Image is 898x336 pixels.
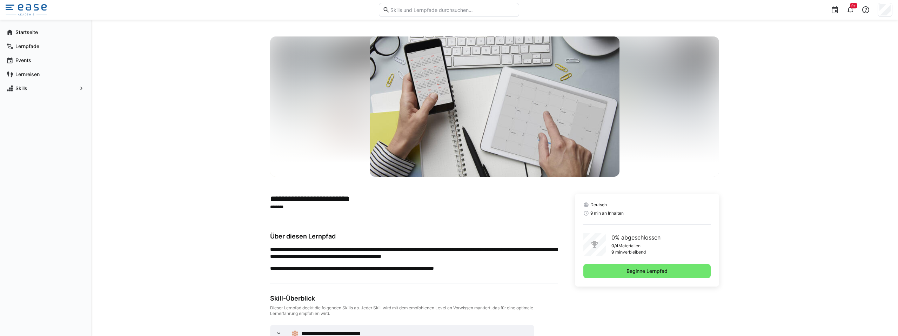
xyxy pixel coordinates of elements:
[623,249,646,255] p: verbleibend
[390,7,515,13] input: Skills und Lernpfade durchsuchen…
[590,202,607,208] span: Deutsch
[611,243,618,249] p: 0/4
[851,4,856,8] span: 9+
[270,305,558,316] div: Dieser Lernpfad deckt die folgenden Skills ab. Jeder Skill wird mit dem empfohlenen Level an Vorw...
[625,268,669,275] span: Beginne Lernpfad
[270,233,558,240] h3: Über diesen Lernpfad
[611,249,623,255] p: 9 min
[270,295,558,302] div: Skill-Überblick
[583,264,711,278] button: Beginne Lernpfad
[618,243,641,249] p: Materialien
[611,233,661,242] p: 0% abgeschlossen
[590,210,624,216] span: 9 min an Inhalten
